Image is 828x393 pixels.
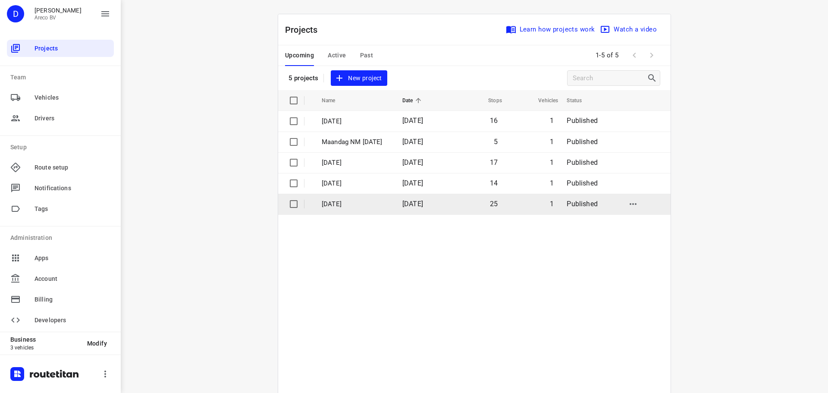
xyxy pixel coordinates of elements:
[477,95,502,106] span: Stops
[285,23,325,36] p: Projects
[7,291,114,308] div: Billing
[7,311,114,329] div: Developers
[285,50,314,61] span: Upcoming
[328,50,346,61] span: Active
[643,47,660,64] span: Next Page
[550,179,554,187] span: 1
[34,254,110,263] span: Apps
[7,110,114,127] div: Drivers
[7,179,114,197] div: Notifications
[567,138,598,146] span: Published
[550,138,554,146] span: 1
[7,249,114,267] div: Apps
[494,138,498,146] span: 5
[626,47,643,64] span: Previous Page
[7,159,114,176] div: Route setup
[331,70,387,86] button: New project
[289,74,318,82] p: 5 projects
[10,73,114,82] p: Team
[7,5,24,22] div: D
[10,143,114,152] p: Setup
[34,184,110,193] span: Notifications
[7,270,114,287] div: Account
[402,138,423,146] span: [DATE]
[34,295,110,304] span: Billing
[550,158,554,167] span: 1
[322,179,389,189] p: Donderdag 2 Oktober
[573,72,647,85] input: Search projects
[550,200,554,208] span: 1
[10,345,80,351] p: 3 vehicles
[34,204,110,214] span: Tags
[567,95,593,106] span: Status
[490,200,498,208] span: 25
[567,200,598,208] span: Published
[34,114,110,123] span: Drivers
[402,200,423,208] span: [DATE]
[322,199,389,209] p: [DATE]
[34,44,110,53] span: Projects
[550,116,554,125] span: 1
[592,46,622,65] span: 1-5 of 5
[567,116,598,125] span: Published
[34,7,82,14] p: Didier Evrard
[402,95,424,106] span: Date
[322,95,347,106] span: Name
[34,93,110,102] span: Vehicles
[34,163,110,172] span: Route setup
[7,200,114,217] div: Tags
[360,50,373,61] span: Past
[7,89,114,106] div: Vehicles
[647,73,660,83] div: Search
[7,40,114,57] div: Projects
[402,116,423,125] span: [DATE]
[336,73,382,84] span: New project
[87,340,107,347] span: Modify
[567,179,598,187] span: Published
[322,158,389,168] p: Vrijdag 3 Oktober
[34,15,82,21] p: Areco BV
[402,158,423,167] span: [DATE]
[402,179,423,187] span: [DATE]
[490,158,498,167] span: 17
[527,95,558,106] span: Vehicles
[567,158,598,167] span: Published
[34,274,110,283] span: Account
[322,116,389,126] p: Dinsdag 7 Oktober
[490,116,498,125] span: 16
[322,137,389,147] p: Maandag NM 6 Oktober
[490,179,498,187] span: 14
[10,336,80,343] p: Business
[80,336,114,351] button: Modify
[10,233,114,242] p: Administration
[34,316,110,325] span: Developers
